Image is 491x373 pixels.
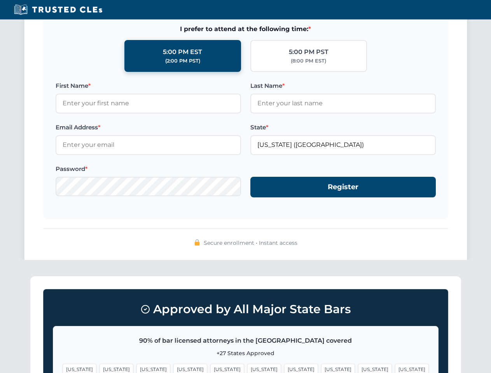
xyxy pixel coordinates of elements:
[291,57,326,65] div: (8:00 PM EST)
[250,177,436,197] button: Register
[250,81,436,91] label: Last Name
[56,164,241,174] label: Password
[63,349,429,357] p: +27 States Approved
[204,239,297,247] span: Secure enrollment • Instant access
[56,94,241,113] input: Enter your first name
[53,299,439,320] h3: Approved by All Major State Bars
[165,57,200,65] div: (2:00 PM PST)
[12,4,105,16] img: Trusted CLEs
[56,135,241,155] input: Enter your email
[63,336,429,346] p: 90% of bar licensed attorneys in the [GEOGRAPHIC_DATA] covered
[289,47,328,57] div: 5:00 PM PST
[56,123,241,132] label: Email Address
[250,123,436,132] label: State
[250,94,436,113] input: Enter your last name
[250,135,436,155] input: Florida (FL)
[194,239,200,246] img: 🔒
[56,81,241,91] label: First Name
[56,24,436,34] span: I prefer to attend at the following time:
[163,47,202,57] div: 5:00 PM EST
